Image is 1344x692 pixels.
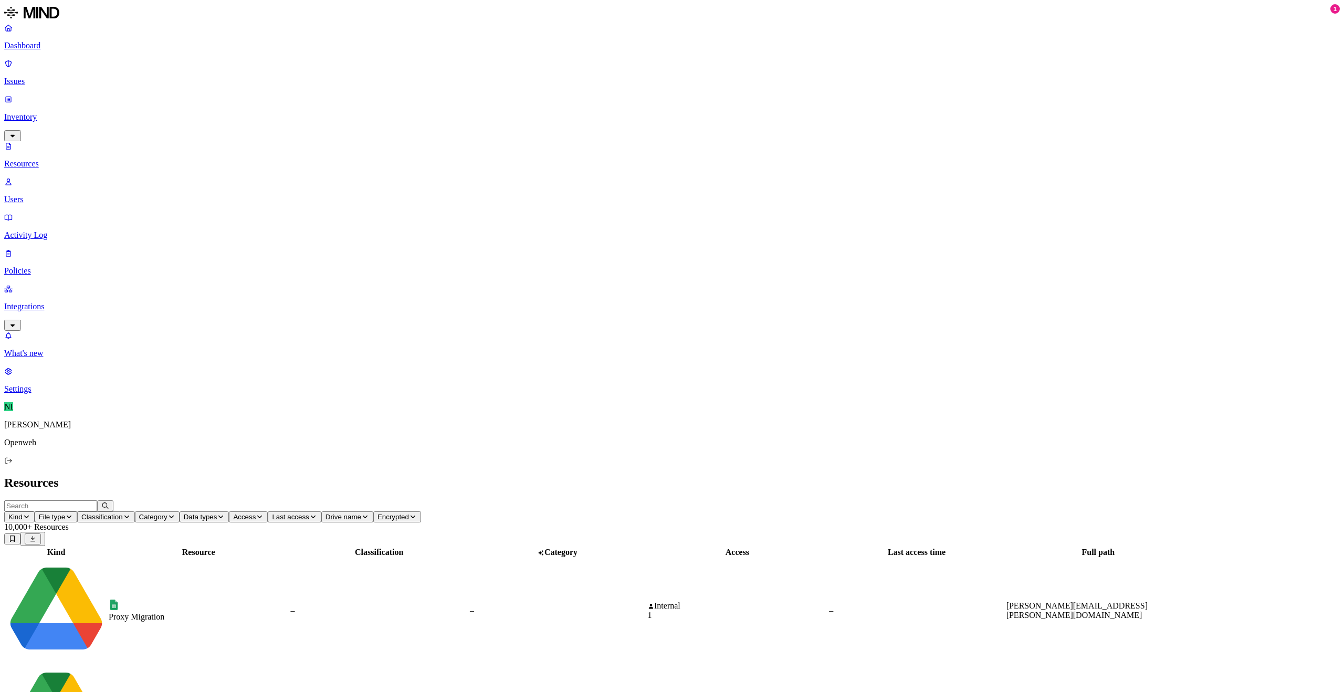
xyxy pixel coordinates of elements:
p: What's new [4,349,1340,358]
span: 10,000+ Resources [4,522,69,531]
div: Internal [648,601,827,611]
div: Resource [109,548,288,557]
div: 1 [1330,4,1340,14]
span: Data types [184,513,217,521]
span: Access [233,513,256,521]
span: Category [544,548,577,557]
img: MIND [4,4,59,21]
div: Last access time [829,548,1004,557]
a: Users [4,177,1340,204]
p: Users [4,195,1340,204]
span: Kind [8,513,23,521]
img: google-drive.svg [6,559,107,660]
div: Full path [1006,548,1190,557]
span: Classification [81,513,123,521]
div: Access [648,548,827,557]
p: Issues [4,77,1340,86]
p: Openweb [4,438,1340,447]
div: 1 [648,611,827,620]
span: Drive name [325,513,361,521]
div: [PERSON_NAME][EMAIL_ADDRESS][PERSON_NAME][DOMAIN_NAME] [1006,601,1190,620]
p: Settings [4,384,1340,394]
p: Dashboard [4,41,1340,50]
span: File type [39,513,65,521]
span: – [290,606,295,615]
a: Inventory [4,95,1340,140]
span: – [829,606,833,615]
a: Activity Log [4,213,1340,240]
a: Issues [4,59,1340,86]
a: Settings [4,366,1340,394]
span: Encrypted [377,513,409,521]
p: Activity Log [4,230,1340,240]
img: google-sheets.svg [109,600,119,610]
p: Resources [4,159,1340,169]
span: – [470,606,474,615]
span: NI [4,402,13,411]
p: Inventory [4,112,1340,122]
span: Category [139,513,167,521]
a: What's new [4,331,1340,358]
span: Last access [272,513,309,521]
p: Integrations [4,302,1340,311]
div: Kind [6,548,107,557]
h2: Resources [4,476,1340,490]
div: Proxy Migration [109,612,288,622]
a: Dashboard [4,23,1340,50]
a: Policies [4,248,1340,276]
input: Search [4,500,97,511]
p: Policies [4,266,1340,276]
a: Integrations [4,284,1340,329]
a: Resources [4,141,1340,169]
div: Classification [290,548,468,557]
a: MIND [4,4,1340,23]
